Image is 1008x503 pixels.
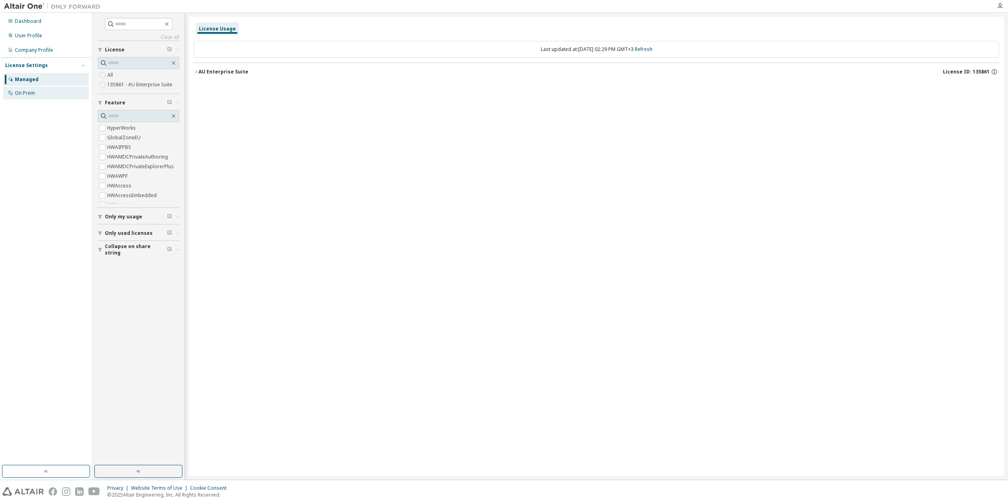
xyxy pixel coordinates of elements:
[98,34,179,41] a: Clear all
[194,63,999,81] button: AU Enterprise SuiteLicense ID: 135861
[15,90,35,96] div: On Prem
[199,26,236,32] div: License Usage
[5,62,48,69] div: License Settings
[107,133,142,143] label: GlobalZoneEU
[88,487,100,496] img: youtube.svg
[107,162,176,171] label: HWAMDCPrivateExplorerPlus
[190,485,231,491] div: Cookie Consent
[198,69,248,75] div: AU Enterprise Suite
[107,143,133,152] label: HWAIFPBS
[167,246,172,253] span: Clear filter
[15,33,42,39] div: User Profile
[15,76,39,83] div: Managed
[62,487,70,496] img: instagram.svg
[131,485,190,491] div: Website Terms of Use
[107,491,231,498] p: © 2025 Altair Engineering, Inc. All Rights Reserved.
[107,485,131,491] div: Privacy
[98,224,179,242] button: Only used licenses
[98,208,179,226] button: Only my usage
[635,46,652,53] a: Refresh
[105,100,125,106] span: Feature
[107,123,137,133] label: HyperWorks
[194,41,999,58] div: Last updated at: [DATE] 02:29 PM GMT+3
[105,214,142,220] span: Only my usage
[98,41,179,59] button: License
[2,487,44,496] img: altair_logo.svg
[15,47,53,53] div: Company Profile
[167,47,172,53] span: Clear filter
[75,487,84,496] img: linkedin.svg
[107,181,133,191] label: HWAccess
[167,214,172,220] span: Clear filter
[4,2,104,10] img: Altair One
[167,230,172,236] span: Clear filter
[15,18,41,24] div: Dashboard
[105,230,153,236] span: Only used licenses
[98,241,179,259] button: Collapse on share string
[107,171,129,181] label: HWAWPF
[107,152,170,162] label: HWAMDCPrivateAuthoring
[105,243,167,256] span: Collapse on share string
[107,200,135,210] label: HWActivate
[107,191,158,200] label: HWAccessEmbedded
[105,47,125,53] span: License
[943,69,990,75] span: License ID: 135861
[167,100,172,106] span: Clear filter
[107,70,114,80] label: All
[49,487,57,496] img: facebook.svg
[98,94,179,112] button: Feature
[107,80,174,90] label: 135861 - AU Enterprise Suite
